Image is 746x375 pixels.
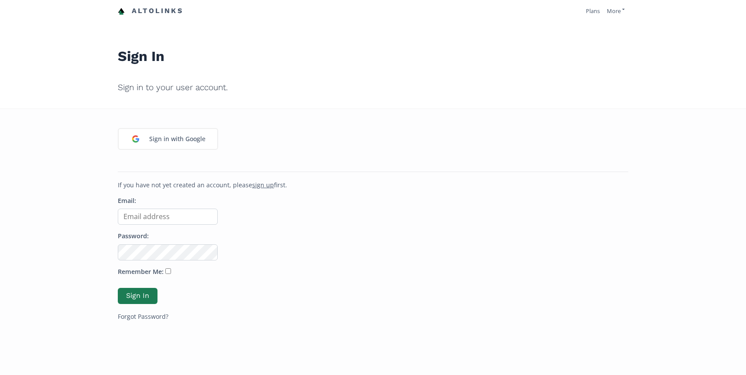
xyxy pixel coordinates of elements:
label: Email: [118,196,136,206]
div: Sign in with Google [145,130,210,148]
h2: Sign in to your user account. [118,77,628,98]
h1: Sign In [118,29,628,70]
label: Password: [118,232,149,241]
img: google_login_logo_184.png [127,130,145,148]
input: Email address [118,209,218,225]
a: Altolinks [118,4,183,18]
p: If you have not yet created an account, please first. [118,181,628,189]
a: Forgot Password? [118,312,168,321]
img: favicon-32x32.png [118,8,125,15]
a: More [607,7,625,15]
button: Sign In [118,288,157,304]
label: Remember Me: [118,267,164,277]
a: Plans [586,7,600,15]
a: Sign in with Google [118,128,218,150]
a: sign up [252,181,274,189]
